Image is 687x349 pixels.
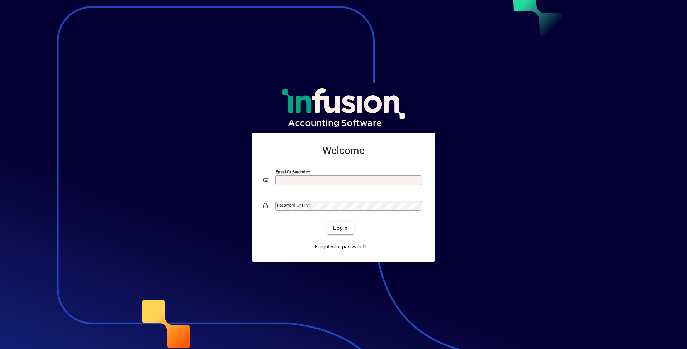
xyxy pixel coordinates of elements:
button: Login [327,222,354,234]
a: Forgot your password? [312,240,370,253]
span: Forgot your password? [315,243,367,251]
span: Login [333,224,348,232]
h2: Welcome [263,145,424,157]
mat-label: Password or Pin [277,203,308,208]
mat-label: Email or Barcode [276,169,308,174]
